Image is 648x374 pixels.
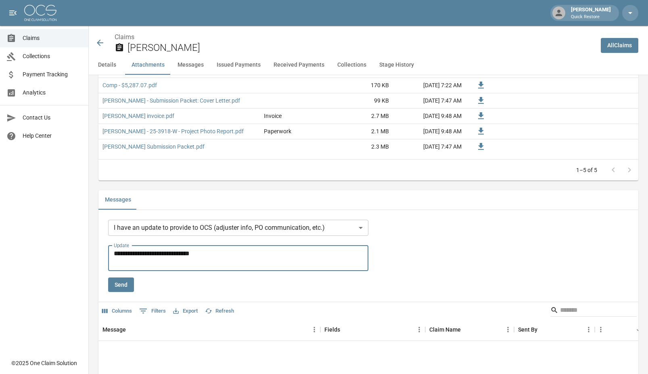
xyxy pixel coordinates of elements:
[332,124,393,139] div: 2.1 MB
[537,324,549,335] button: Sort
[171,305,200,317] button: Export
[576,166,597,174] p: 1–5 of 5
[518,318,537,341] div: Sent By
[125,55,171,75] button: Attachments
[102,112,174,120] a: [PERSON_NAME] invoice.pdf
[633,324,645,335] button: Sort
[571,14,611,21] p: Quick Restore
[583,324,595,336] button: Menu
[23,52,82,61] span: Collections
[393,139,466,155] div: [DATE] 7:47 AM
[332,78,393,93] div: 170 KB
[11,359,77,367] div: © 2025 One Claim Solution
[264,127,291,135] div: Paperwork
[429,318,461,341] div: Claim Name
[332,109,393,124] div: 2.7 MB
[568,6,614,20] div: [PERSON_NAME]
[550,304,637,318] div: Search
[393,93,466,109] div: [DATE] 7:47 AM
[308,324,320,336] button: Menu
[595,324,607,336] button: Menu
[264,112,282,120] div: Invoice
[373,55,420,75] button: Stage History
[461,324,472,335] button: Sort
[102,97,240,105] a: [PERSON_NAME] - Submission Packet: Cover Letter.pdf
[332,93,393,109] div: 99 KB
[23,113,82,122] span: Contact Us
[23,132,82,140] span: Help Center
[393,109,466,124] div: [DATE] 9:48 AM
[203,305,236,317] button: Refresh
[23,70,82,79] span: Payment Tracking
[102,127,244,135] a: [PERSON_NAME] - 25-3918-W - Project Photo Report.pdf
[115,32,594,42] nav: breadcrumb
[108,277,134,292] button: Send
[100,305,134,317] button: Select columns
[23,88,82,97] span: Analytics
[340,324,351,335] button: Sort
[210,55,267,75] button: Issued Payments
[137,305,168,317] button: Show filters
[98,318,320,341] div: Message
[502,324,514,336] button: Menu
[5,5,21,21] button: open drawer
[514,318,595,341] div: Sent By
[102,81,157,89] a: Comp - $5,287.07.pdf
[89,55,125,75] button: Details
[98,190,138,210] button: Messages
[24,5,56,21] img: ocs-logo-white-transparent.png
[331,55,373,75] button: Collections
[89,55,648,75] div: anchor tabs
[332,139,393,155] div: 2.3 MB
[126,324,137,335] button: Sort
[171,55,210,75] button: Messages
[320,318,425,341] div: Fields
[102,318,126,341] div: Message
[601,38,638,53] a: AllClaims
[393,78,466,93] div: [DATE] 7:22 AM
[115,33,134,41] a: Claims
[23,34,82,42] span: Claims
[114,242,129,249] label: Update
[98,190,638,210] div: related-list tabs
[128,42,594,54] h2: [PERSON_NAME]
[413,324,425,336] button: Menu
[102,143,205,151] a: [PERSON_NAME] Submission Packet.pdf
[324,318,340,341] div: Fields
[108,220,368,236] div: I have an update to provide to OCS (adjuster info, PO communication, etc.)
[393,124,466,139] div: [DATE] 9:48 AM
[267,55,331,75] button: Received Payments
[425,318,514,341] div: Claim Name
